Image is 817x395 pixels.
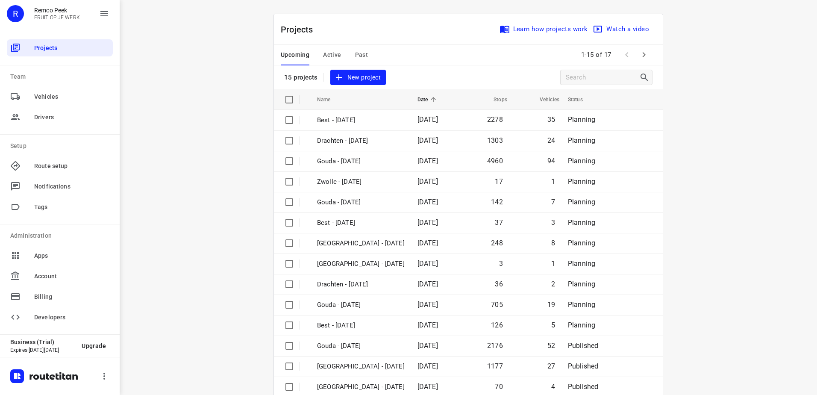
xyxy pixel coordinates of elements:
p: Team [10,72,113,81]
p: Best - Thursday [317,321,405,330]
p: FRUIT OP JE WERK [34,15,80,21]
span: 94 [547,157,555,165]
span: Planning [568,218,595,227]
span: [DATE] [417,177,438,186]
span: Date [417,94,439,105]
span: 36 [495,280,503,288]
span: Planning [568,157,595,165]
button: Upgrade [75,338,113,354]
span: Planning [568,136,595,144]
span: 5 [551,321,555,329]
span: [DATE] [417,342,438,350]
span: Planning [568,301,595,309]
span: [DATE] [417,136,438,144]
span: Tags [34,203,109,212]
div: Projects [7,39,113,56]
span: Developers [34,313,109,322]
p: Zwolle - Thursday [317,239,405,248]
span: Previous Page [618,46,635,63]
span: Notifications [34,182,109,191]
span: Projects [34,44,109,53]
span: Planning [568,177,595,186]
span: Stops [482,94,507,105]
div: Route setup [7,157,113,174]
span: Upgrade [82,342,106,349]
span: [DATE] [417,115,438,124]
span: 35 [547,115,555,124]
span: Apps [34,251,109,260]
p: Zwolle - Wednesday [317,362,405,371]
span: 1303 [487,136,503,144]
p: Remco Peek [34,7,80,14]
span: Upcoming [281,50,309,60]
div: Notifications [7,178,113,195]
span: Past [355,50,368,60]
span: 70 [495,383,503,391]
div: Apps [7,247,113,264]
p: Business (Trial) [10,339,75,345]
span: 705 [491,301,503,309]
span: [DATE] [417,301,438,309]
p: Zwolle - Friday [317,177,405,187]
span: [DATE] [417,362,438,370]
span: 2278 [487,115,503,124]
div: Vehicles [7,88,113,105]
span: Published [568,362,599,370]
span: 27 [547,362,555,370]
span: 1 [551,259,555,268]
input: Search projects [566,71,639,84]
span: Active [323,50,341,60]
span: 24 [547,136,555,144]
span: [DATE] [417,321,438,329]
span: Published [568,342,599,350]
span: Vehicles [529,94,559,105]
p: Drachten - Thursday [317,280,405,289]
span: 126 [491,321,503,329]
p: Gouda - Friday [317,197,405,207]
p: Best - Friday [317,218,405,228]
span: Vehicles [34,92,109,101]
span: 52 [547,342,555,350]
span: [DATE] [417,383,438,391]
p: Projects [281,23,320,36]
div: Account [7,268,113,285]
button: New project [330,70,386,85]
span: Status [568,94,594,105]
p: Expires [DATE][DATE] [10,347,75,353]
p: Antwerpen - Thursday [317,259,405,269]
p: Gouda - Thursday [317,300,405,310]
span: 1 [551,177,555,186]
span: Drivers [34,113,109,122]
p: Setup [10,141,113,150]
span: Billing [34,292,109,301]
div: Tags [7,198,113,215]
span: Planning [568,280,595,288]
div: Billing [7,288,113,305]
span: Route setup [34,162,109,171]
span: Planning [568,198,595,206]
p: 15 projects [284,74,318,81]
span: 7 [551,198,555,206]
span: [DATE] [417,239,438,247]
span: 1177 [487,362,503,370]
span: 17 [495,177,503,186]
p: Best - Monday [317,115,405,125]
span: 3 [499,259,503,268]
div: R [7,5,24,22]
span: Planning [568,115,595,124]
div: Developers [7,309,113,326]
span: Planning [568,321,595,329]
span: 2 [551,280,555,288]
p: Gouda - Wednesday [317,341,405,351]
span: 2176 [487,342,503,350]
p: Gouda - Monday [317,156,405,166]
div: Search [639,72,652,83]
span: Name [317,94,342,105]
span: 248 [491,239,503,247]
span: Next Page [635,46,652,63]
span: 37 [495,218,503,227]
span: 1-15 of 17 [578,46,615,64]
p: Antwerpen - Wednesday [317,382,405,392]
span: Published [568,383,599,391]
span: [DATE] [417,198,438,206]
